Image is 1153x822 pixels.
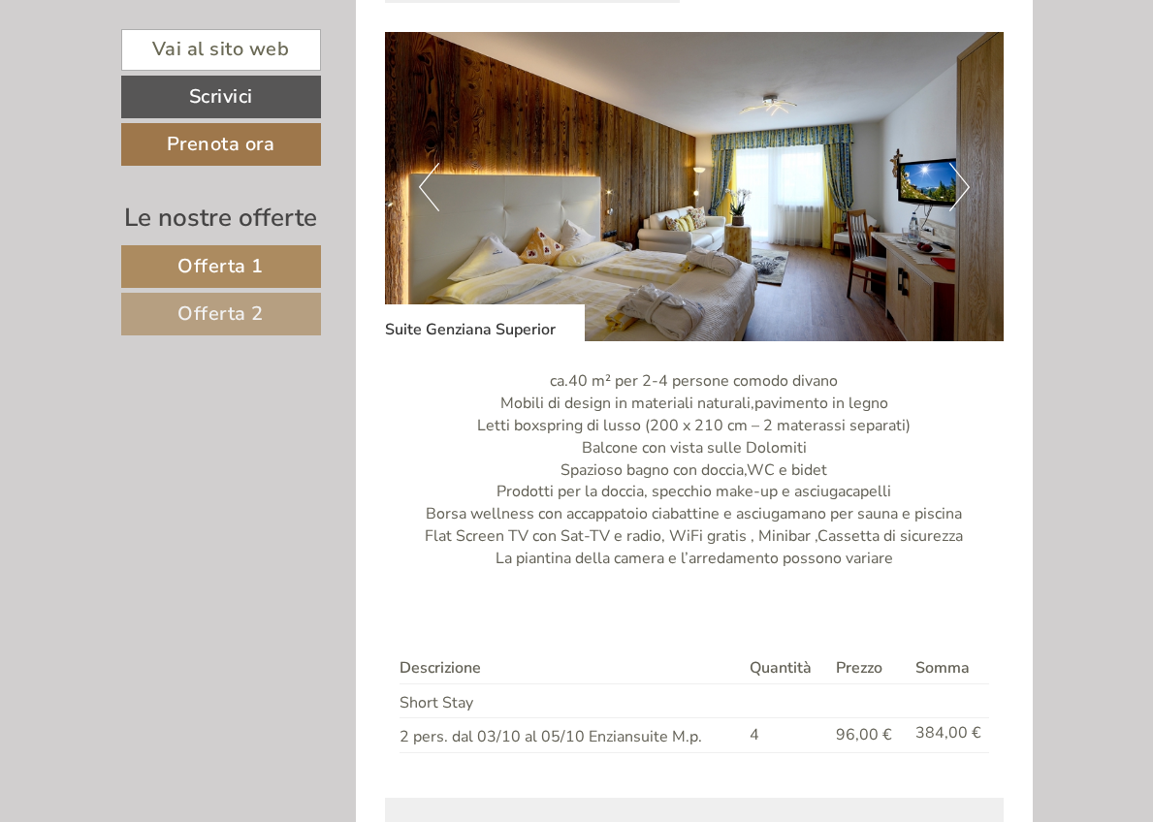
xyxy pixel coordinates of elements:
[385,370,1004,570] p: ca.40 m² per 2-4 persone comodo divano Mobili di design in materiali naturali,pavimento in legno ...
[121,123,321,166] a: Prenota ora
[742,653,827,683] th: Quantità
[121,200,321,236] div: Le nostre offerte
[177,253,264,279] span: Offerta 1
[272,15,346,47] div: [DATE]
[908,653,989,683] th: Somma
[742,718,827,753] td: 4
[29,56,294,72] div: Hotel Kristall
[400,718,742,753] td: 2 pers. dal 03/10 al 05/10 Enziansuite M.p.
[385,304,585,341] div: Suite Genziana Superior
[15,52,304,111] div: Buon giorno, come possiamo aiutarla?
[419,163,439,211] button: Previous
[29,94,294,108] small: 14:24
[400,683,742,718] td: Short Stay
[385,32,1004,341] img: image
[949,163,970,211] button: Next
[828,653,908,683] th: Prezzo
[836,724,892,745] span: 96,00 €
[121,76,321,118] a: Scrivici
[177,300,264,327] span: Offerta 2
[515,502,620,545] button: Invia
[908,718,989,753] td: 384,00 €
[400,653,742,683] th: Descrizione
[121,29,321,71] a: Vai al sito web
